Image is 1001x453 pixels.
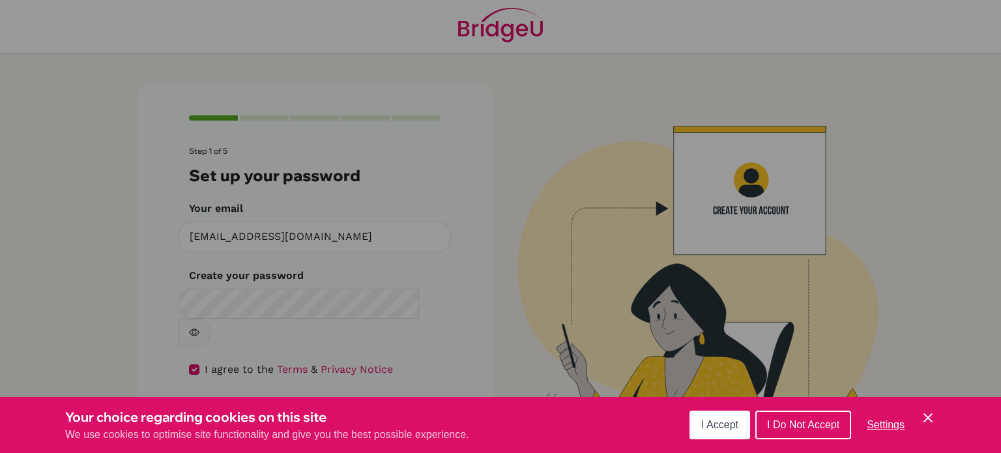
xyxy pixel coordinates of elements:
button: I Do Not Accept [755,411,851,439]
button: I Accept [689,411,750,439]
span: I Do Not Accept [767,419,839,430]
h3: Your choice regarding cookies on this site [65,407,469,427]
p: We use cookies to optimise site functionality and give you the best possible experience. [65,427,469,443]
span: Settings [867,419,905,430]
span: I Accept [701,419,738,430]
button: Settings [856,412,915,438]
button: Save and close [920,410,936,426]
